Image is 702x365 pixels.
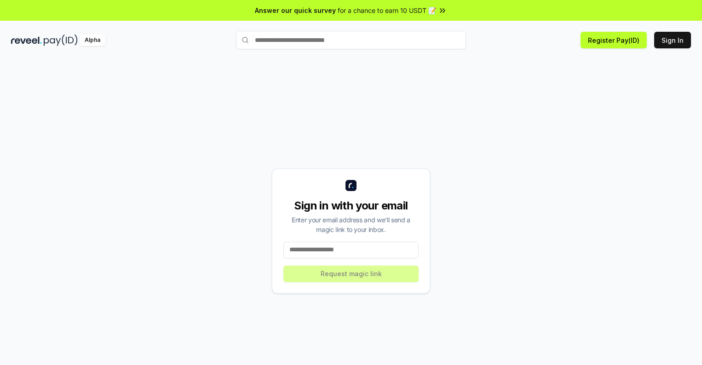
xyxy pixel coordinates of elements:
img: reveel_dark [11,35,42,46]
span: for a chance to earn 10 USDT 📝 [338,6,436,15]
div: Alpha [80,35,105,46]
span: Answer our quick survey [255,6,336,15]
button: Sign In [654,32,691,48]
button: Register Pay(ID) [581,32,647,48]
div: Sign in with your email [283,198,419,213]
div: Enter your email address and we’ll send a magic link to your inbox. [283,215,419,234]
img: pay_id [44,35,78,46]
img: logo_small [345,180,357,191]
